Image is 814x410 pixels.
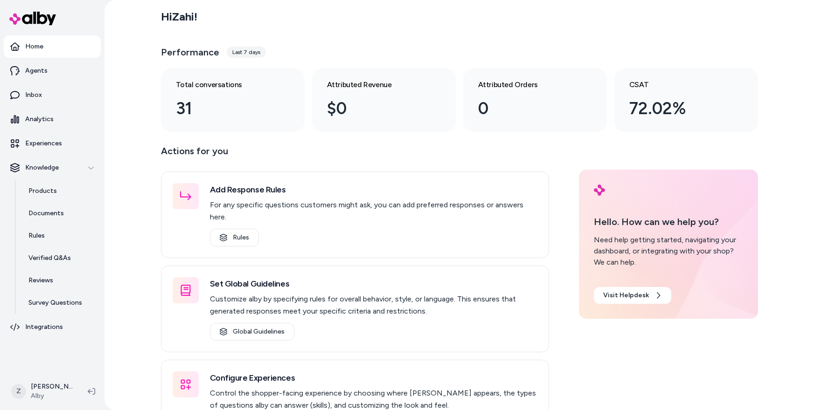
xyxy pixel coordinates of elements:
a: CSAT 72.02% [614,68,758,132]
span: Z [11,384,26,399]
a: Total conversations 31 [161,68,305,132]
a: Integrations [4,316,101,338]
a: Visit Helpdesk [594,287,671,304]
p: Integrations [25,322,63,332]
a: Analytics [4,108,101,130]
a: Home [4,35,101,58]
a: Attributed Revenue $0 [312,68,456,132]
p: Survey Questions [28,298,82,307]
h3: Attributed Revenue [327,79,426,90]
a: Documents [19,202,101,225]
p: Analytics [25,115,54,124]
button: Knowledge [4,157,101,179]
a: Rules [19,225,101,247]
p: Documents [28,209,64,218]
span: Alby [31,391,73,401]
div: 0 [478,96,577,121]
div: 72.02% [629,96,728,121]
a: Agents [4,60,101,82]
img: alby Logo [9,12,56,25]
p: Reviews [28,276,53,285]
a: Survey Questions [19,292,101,314]
h3: CSAT [629,79,728,90]
a: Inbox [4,84,101,106]
p: Agents [25,66,48,75]
h3: Attributed Orders [478,79,577,90]
a: Experiences [4,132,101,155]
p: Verified Q&As [28,253,71,263]
div: Need help getting started, navigating your dashboard, or integrating with your shop? We can help. [594,234,743,268]
h3: Performance [161,46,219,59]
a: Products [19,180,101,202]
div: 31 [176,96,275,121]
h3: Set Global Guidelines [210,277,537,290]
p: Hello. How can we help you? [594,215,743,229]
p: [PERSON_NAME] [31,382,73,391]
a: Reviews [19,269,101,292]
a: Attributed Orders 0 [463,68,607,132]
p: For any specific questions customers might ask, you can add preferred responses or answers here. [210,199,537,223]
a: Verified Q&As [19,247,101,269]
a: Global Guidelines [210,323,294,341]
a: Rules [210,229,259,246]
p: Customize alby by specifying rules for overall behavior, style, or language. This ensures that ge... [210,293,537,317]
h3: Configure Experiences [210,371,537,384]
h3: Total conversations [176,79,275,90]
div: $0 [327,96,426,121]
p: Inbox [25,90,42,100]
p: Experiences [25,139,62,148]
button: Z[PERSON_NAME]Alby [6,376,80,406]
p: Rules [28,231,45,240]
img: alby Logo [594,184,605,196]
h3: Add Response Rules [210,183,537,196]
p: Knowledge [25,163,59,172]
p: Products [28,186,57,196]
div: Last 7 days [227,47,266,58]
p: Actions for you [161,143,549,166]
h2: Hi Zahi ! [161,10,197,24]
p: Home [25,42,43,51]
